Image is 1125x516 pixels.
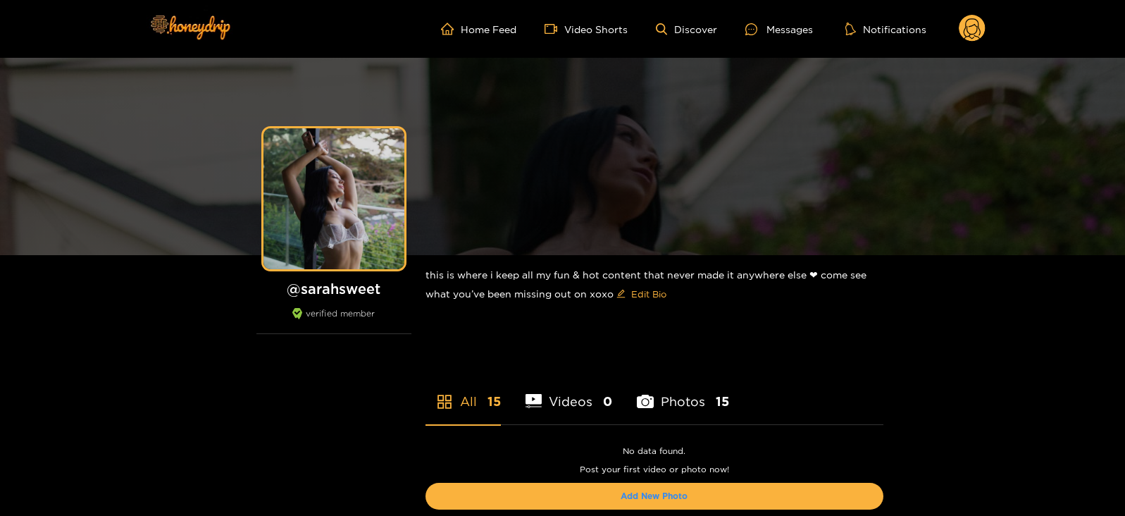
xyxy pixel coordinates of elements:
[545,23,628,35] a: Video Shorts
[614,283,669,305] button: editEdit Bio
[716,393,729,410] span: 15
[616,289,626,300] span: edit
[441,23,516,35] a: Home Feed
[425,255,883,317] div: this is where i keep all my fun & hot content that never made it anywhere else ❤︎︎ come see what ...
[637,361,729,424] li: Photos
[256,280,411,297] h1: @ sarahsweet
[425,361,501,424] li: All
[436,393,453,410] span: appstore
[425,483,883,510] button: Add New Photo
[621,491,688,500] a: Add New Photo
[631,287,666,301] span: Edit Bio
[441,23,461,35] span: home
[841,22,931,36] button: Notifications
[526,361,613,424] li: Videos
[545,23,564,35] span: video-camera
[487,393,501,410] span: 15
[656,23,717,35] a: Discover
[425,446,883,456] p: No data found.
[425,465,883,474] p: Post your first video or photo now!
[745,21,813,37] div: Messages
[603,393,612,410] span: 0
[256,308,411,334] div: verified member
